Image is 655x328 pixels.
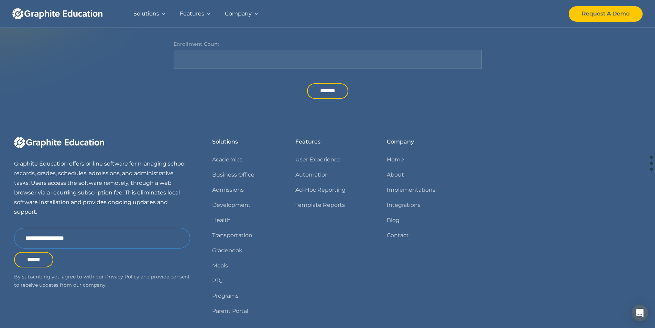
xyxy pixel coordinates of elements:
a: Meals [212,261,228,271]
div: Company [387,137,414,147]
a: User Experience [295,155,341,165]
a: Blog [387,215,400,225]
div: Features [295,137,320,147]
a: Implementations [387,185,435,195]
div: Open Intercom Messenger [632,305,648,321]
a: Home [387,155,404,165]
a: Parent Portal [212,306,248,316]
a: About [387,170,404,180]
div: Features [180,9,204,19]
a: Template Reports [295,200,345,210]
p: Graphite Education offers online software for managing school records, grades, schedules, admissi... [14,159,190,217]
div: Request A Demo [582,9,630,19]
a: Gradebook [212,246,242,255]
a: PTC [212,276,222,286]
a: Academics [212,155,242,165]
a: Business Office [212,170,254,180]
form: Email Form [14,228,190,267]
a: Health [212,215,231,225]
div: Solutions [133,9,159,19]
a: Automation [295,170,329,180]
p: By subscribing you agree to with our Privacy Policy and provide consent to receive updates from o... [14,273,190,289]
a: Admissions [212,185,244,195]
a: Development [212,200,251,210]
a: Programs [212,291,239,301]
label: Enrollment Count [174,41,482,47]
a: Integrations [387,200,421,210]
div: Solutions [212,137,238,147]
a: Transportation [212,231,252,240]
a: Request A Demo [569,6,643,22]
a: Ad-Hoc Reporting [295,185,346,195]
a: Contact [387,231,409,240]
div: Company [225,9,252,19]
